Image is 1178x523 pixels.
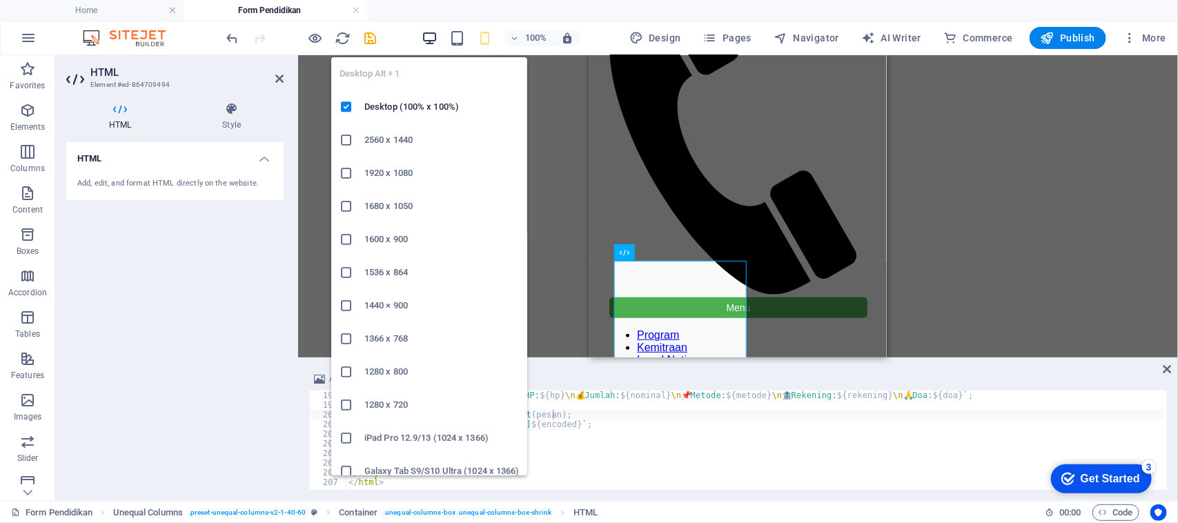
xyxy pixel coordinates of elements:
button: Navigator [768,27,845,49]
div: 3 [99,3,112,17]
span: More [1123,31,1166,45]
p: Slider [17,453,39,464]
div: 198 [310,391,347,400]
h4: HTML [66,142,284,167]
h6: 1600 x 900 [364,231,519,248]
div: 205 [310,458,347,468]
div: 207 [310,477,347,487]
h6: Galaxy Tab S9/S10 Ultra (1024 x 1366) [364,463,519,480]
h6: 100% [525,30,547,46]
button: Usercentrics [1150,504,1167,521]
nav: breadcrumb [113,504,598,521]
h6: 1366 x 768 [364,330,519,347]
p: Columns [10,163,45,174]
p: Accordion [8,287,47,298]
h6: 1280 x 800 [364,364,519,380]
p: Favorites [10,80,45,91]
h2: HTML [90,66,284,79]
button: Code [1092,504,1139,521]
button: More [1117,27,1172,49]
div: 202 [310,429,347,439]
button: Pages [698,27,757,49]
div: 203 [310,439,347,448]
button: reload [335,30,351,46]
button: save [362,30,379,46]
span: Click to select. Double-click to edit [573,504,598,521]
i: This element is a customizable preset [311,509,317,516]
span: Click to select. Double-click to edit [339,504,377,521]
h4: Form Pendidikan [184,3,367,18]
div: 201 [310,420,347,429]
i: Undo: Change HTML (Ctrl+Z) [225,30,241,46]
button: Publish [1030,27,1106,49]
p: Images [14,411,42,422]
span: . unequal-columns-box .unequal-columns-box-shrink [383,504,551,521]
span: Design [629,31,681,45]
span: Navigator [774,31,839,45]
h3: Element #ed-864709494 [90,79,256,91]
button: Add file [312,371,355,388]
p: Content [12,204,43,215]
h6: Desktop (100% x 100%) [364,99,519,115]
span: Click to select. Double-click to edit [113,504,183,521]
div: Add, edit, and format HTML directly on the website. [77,178,273,190]
span: : [1069,507,1071,517]
div: 199 [310,400,347,410]
span: Publish [1041,31,1095,45]
h4: Style [179,102,284,131]
div: Get Started 3 items remaining, 40% complete [8,7,108,36]
i: Save (Ctrl+S) [363,30,379,46]
button: Design [624,27,687,49]
p: Elements [10,121,46,132]
span: AI Writer [861,31,921,45]
button: 100% [504,30,553,46]
div: 200 [310,410,347,420]
h6: 1280 x 720 [364,397,519,413]
span: Add file [329,371,353,388]
img: Editor Logo [79,30,183,46]
span: Code [1099,504,1133,521]
h6: 1440 × 900 [364,297,519,314]
h4: HTML [66,102,179,131]
span: 00 00 [1059,504,1081,521]
h6: iPad Pro 12.9/13 (1024 x 1366) [364,430,519,446]
h6: 1920 x 1080 [364,165,519,181]
h6: 1536 x 864 [364,264,519,281]
span: Commerce [943,31,1013,45]
p: Tables [15,328,40,339]
div: Design (Ctrl+Alt+Y) [624,27,687,49]
p: Features [11,370,44,381]
button: undo [224,30,241,46]
h6: 1680 x 1050 [364,198,519,215]
button: Commerce [938,27,1019,49]
button: AI Writer [856,27,927,49]
div: Get Started [37,15,97,28]
div: 204 [310,448,347,458]
h6: 2560 x 1440 [364,132,519,148]
a: Click to cancel selection. Double-click to open Pages [11,504,93,521]
i: On resize automatically adjust zoom level to fit chosen device. [561,32,573,44]
span: . preset-unequal-columns-v2-1-40-60 [188,504,306,521]
span: Pages [703,31,752,45]
p: Boxes [17,246,39,257]
div: 206 [310,468,347,477]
